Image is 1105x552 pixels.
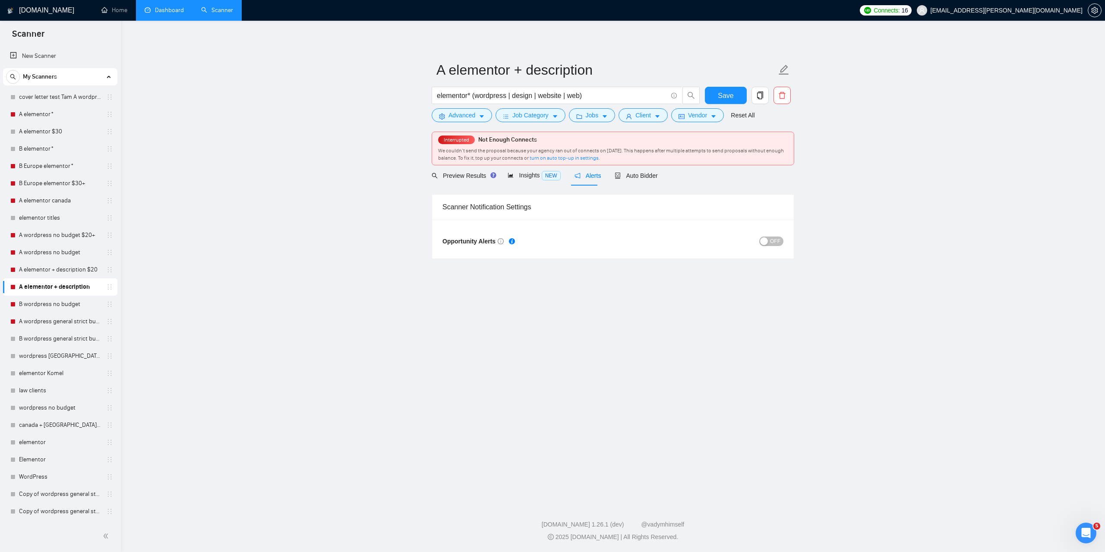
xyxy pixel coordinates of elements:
[128,533,1098,542] div: 2025 [DOMAIN_NAME] | All Rights Reserved.
[101,6,127,14] a: homeHome
[778,64,789,76] span: edit
[575,173,581,179] span: notification
[19,365,101,382] a: elementor Komel
[864,7,871,14] img: upwork-logo.png
[498,238,504,244] span: info-circle
[106,128,113,135] span: holder
[103,532,111,540] span: double-left
[874,6,900,15] span: Connects:
[106,318,113,325] span: holder
[19,451,101,468] a: Elementor
[19,278,101,296] a: A elementor + description
[478,136,537,143] span: Not Enough Connects
[718,90,733,101] span: Save
[438,148,784,161] span: We couldn’t send the proposal because your agency ran out of connects on [DATE]. This happens aft...
[106,370,113,377] span: holder
[106,404,113,411] span: holder
[576,113,582,120] span: folder
[106,473,113,480] span: holder
[586,110,599,120] span: Jobs
[19,503,101,520] a: Copy of wordpress general strict budget
[1093,523,1100,530] span: 5
[19,227,101,244] a: A wordpress no budget $20+
[19,209,101,227] a: elementor titles
[751,87,769,104] button: copy
[919,7,925,13] span: user
[106,180,113,187] span: holder
[479,113,485,120] span: caret-down
[3,47,117,65] li: New Scanner
[530,155,600,161] a: turn on auto top-up in settings.
[19,88,101,106] a: cover letter test Tam A wordpress no budget $20+
[654,113,660,120] span: caret-down
[7,4,13,18] img: logo
[548,534,554,540] span: copyright
[731,110,755,120] a: Reset All
[448,110,475,120] span: Advanced
[542,521,624,528] a: [DOMAIN_NAME] 1.26.1 (dev)
[106,197,113,204] span: holder
[19,244,101,261] a: A wordpress no budget
[432,108,492,122] button: settingAdvancedcaret-down
[106,145,113,152] span: holder
[19,468,101,486] a: WordPress
[437,90,667,101] input: Search Freelance Jobs...
[671,108,724,122] button: idcardVendorcaret-down
[436,59,777,81] input: Scanner name...
[106,422,113,429] span: holder
[201,6,233,14] a: searchScanner
[442,238,504,245] span: Opportunity Alerts
[496,108,565,122] button: barsJob Categorycaret-down
[19,520,101,537] a: Elementor Broad
[569,108,616,122] button: folderJobscaret-down
[1088,3,1102,17] button: setting
[752,91,768,99] span: copy
[6,70,20,84] button: search
[23,68,57,85] span: My Scanners
[439,113,445,120] span: setting
[106,266,113,273] span: holder
[679,113,685,120] span: idcard
[432,172,494,179] span: Preview Results
[688,110,707,120] span: Vendor
[5,28,51,46] span: Scanner
[641,521,684,528] a: @vadymhimself
[1076,523,1096,543] iframe: Intercom live chat
[442,195,783,219] div: Scanner Notification Settings
[503,113,509,120] span: bars
[489,171,497,179] div: Tooltip anchor
[19,313,101,330] a: A wordpress general strict budget
[19,347,101,365] a: wordpress [GEOGRAPHIC_DATA]
[106,214,113,221] span: holder
[542,171,561,180] span: NEW
[106,353,113,360] span: holder
[615,173,621,179] span: robot
[10,47,110,65] a: New Scanner
[106,491,113,498] span: holder
[19,399,101,416] a: wordpress no budget
[615,172,657,179] span: Auto Bidder
[19,330,101,347] a: B wordpress general strict budget
[1088,7,1102,14] a: setting
[106,163,113,170] span: holder
[902,6,908,15] span: 16
[19,123,101,140] a: A elementor $30
[705,87,747,104] button: Save
[710,113,717,120] span: caret-down
[106,387,113,394] span: holder
[106,301,113,308] span: holder
[106,335,113,342] span: holder
[508,237,516,245] div: Tooltip anchor
[19,175,101,192] a: B Europe elementor $30+
[106,456,113,463] span: holder
[671,93,677,98] span: info-circle
[512,110,548,120] span: Job Category
[6,74,19,80] span: search
[626,113,632,120] span: user
[432,173,438,179] span: search
[106,111,113,118] span: holder
[106,94,113,101] span: holder
[19,416,101,434] a: canada + [GEOGRAPHIC_DATA] wordpress
[635,110,651,120] span: Client
[106,232,113,239] span: holder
